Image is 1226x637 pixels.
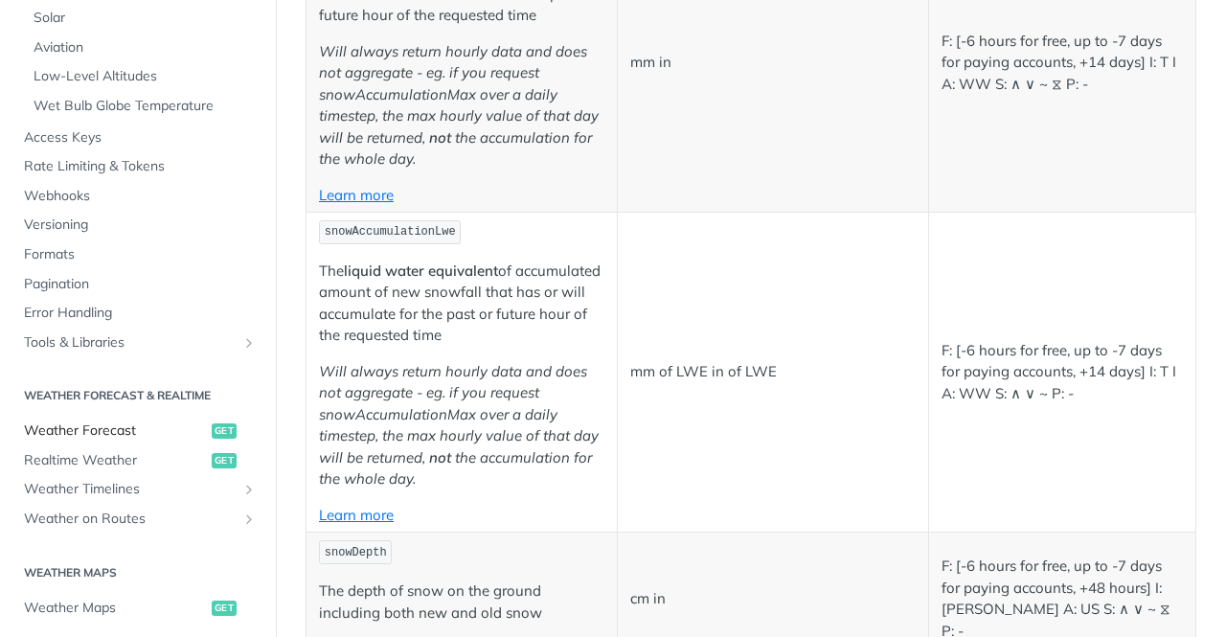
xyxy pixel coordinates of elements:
[24,510,237,529] span: Weather on Routes
[429,448,451,466] strong: not
[241,512,257,527] button: Show subpages for Weather on Routes
[14,594,261,623] a: Weather Mapsget
[319,128,592,169] em: the accumulation for the whole day.
[34,97,257,116] span: Wet Bulb Globe Temperature
[24,34,261,62] a: Aviation
[14,417,261,445] a: Weather Forecastget
[14,446,261,475] a: Realtime Weatherget
[14,211,261,239] a: Versioning
[319,448,592,489] em: the accumulation for the whole day.
[24,92,261,121] a: Wet Bulb Globe Temperature
[630,52,916,74] p: mm in
[212,601,237,616] span: get
[14,329,261,357] a: Tools & LibrariesShow subpages for Tools & Libraries
[942,31,1183,96] p: F: [-6 hours for free, up to -7 days for paying accounts, +14 days] I: T I A: WW S: ∧ ∨ ~ ⧖ P: -
[319,580,604,624] p: The depth of snow on the ground including both new and old snow
[14,270,261,299] a: Pagination
[24,187,257,206] span: Webhooks
[24,451,207,470] span: Realtime Weather
[24,480,237,499] span: Weather Timelines
[942,340,1183,405] p: F: [-6 hours for free, up to -7 days for paying accounts, +14 days] I: T I A: WW S: ∧ ∨ ~ P: -
[344,262,498,280] strong: liquid water equivalent
[212,453,237,468] span: get
[429,128,451,147] strong: not
[34,38,257,57] span: Aviation
[319,506,394,524] a: Learn more
[34,9,257,28] span: Solar
[630,361,916,383] p: mm of LWE in of LWE
[14,475,261,504] a: Weather TimelinesShow subpages for Weather Timelines
[212,423,237,439] span: get
[319,362,599,466] em: Will always return hourly data and does not aggregate - eg. if you request snowAccumulationMax ov...
[14,240,261,269] a: Formats
[325,225,456,239] span: snowAccumulationLwe
[24,421,207,441] span: Weather Forecast
[319,42,599,147] em: Will always return hourly data and does not aggregate - eg. if you request snowAccumulationMax ov...
[14,124,261,152] a: Access Keys
[34,67,257,86] span: Low-Level Altitudes
[24,216,257,235] span: Versioning
[24,157,257,176] span: Rate Limiting & Tokens
[14,505,261,534] a: Weather on RoutesShow subpages for Weather on Routes
[24,245,257,264] span: Formats
[325,546,387,559] span: snowDepth
[24,62,261,91] a: Low-Level Altitudes
[24,599,207,618] span: Weather Maps
[14,152,261,181] a: Rate Limiting & Tokens
[319,186,394,204] a: Learn more
[24,128,257,148] span: Access Keys
[630,588,916,610] p: cm in
[319,261,604,347] p: The of accumulated amount of new snowfall that has or will accumulate for the past or future hour...
[24,275,257,294] span: Pagination
[241,482,257,497] button: Show subpages for Weather Timelines
[14,387,261,404] h2: Weather Forecast & realtime
[14,182,261,211] a: Webhooks
[24,304,257,323] span: Error Handling
[14,299,261,328] a: Error Handling
[241,335,257,351] button: Show subpages for Tools & Libraries
[24,333,237,353] span: Tools & Libraries
[14,564,261,581] h2: Weather Maps
[24,4,261,33] a: Solar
